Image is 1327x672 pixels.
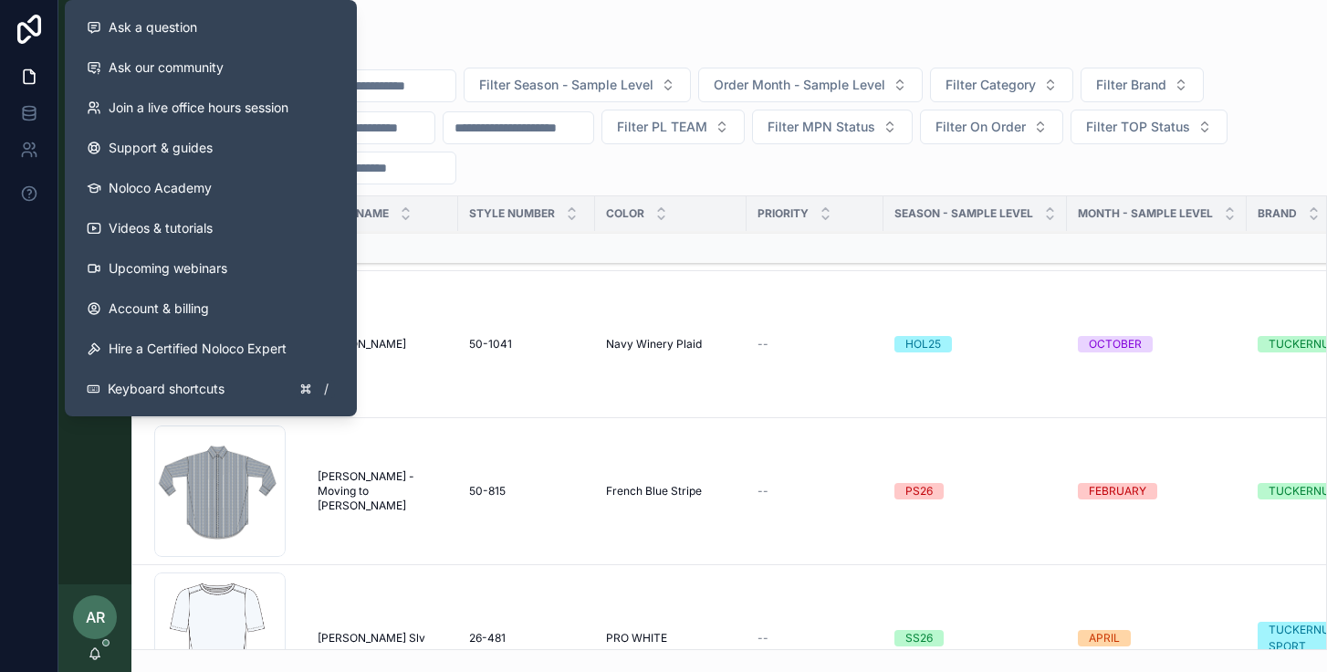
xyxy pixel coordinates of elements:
[758,206,809,221] span: PRIORITY
[606,631,667,646] span: PRO WHITE
[58,73,131,398] div: scrollable content
[758,484,872,499] a: --
[905,483,933,499] div: PS26
[617,118,707,136] span: Filter PL TEAM
[920,110,1063,144] button: Select Button
[469,484,506,499] span: 50-815
[894,336,1056,352] a: HOL25
[1089,483,1146,499] div: FEBRUARY
[752,110,913,144] button: Select Button
[72,289,350,329] a: Account & billing
[1096,76,1166,94] span: Filter Brand
[72,88,350,128] a: Join a live office hours session
[1071,110,1228,144] button: Select Button
[72,128,350,168] a: Support & guides
[1089,630,1120,646] div: APRIL
[894,483,1056,499] a: PS26
[905,336,941,352] div: HOL25
[930,68,1073,102] button: Select Button
[894,206,1033,221] span: Season - Sample Level
[318,337,447,352] a: [PERSON_NAME]
[1078,206,1213,221] span: MONTH - SAMPLE LEVEL
[758,631,872,646] a: --
[469,337,512,352] span: 50-1041
[109,99,288,117] span: Join a live office hours session
[318,631,425,646] span: [PERSON_NAME] Slv
[464,68,691,102] button: Select Button
[905,630,933,646] div: SS26
[768,118,875,136] span: Filter MPN Status
[601,110,745,144] button: Select Button
[318,631,447,646] a: [PERSON_NAME] Slv
[109,18,197,37] span: Ask a question
[469,631,506,646] span: 26-481
[606,206,644,221] span: Color
[469,631,584,646] a: 26-481
[109,299,209,318] span: Account & billing
[698,68,923,102] button: Select Button
[319,382,333,396] span: /
[606,337,736,352] a: Navy Winery Plaid
[318,337,406,352] span: [PERSON_NAME]
[72,329,350,369] button: Hire a Certified Noloco Expert
[72,47,350,88] a: Ask our community
[758,484,768,499] span: --
[1078,336,1236,352] a: OCTOBER
[758,337,768,352] span: --
[714,76,885,94] span: Order Month - Sample Level
[86,606,105,628] span: AR
[469,206,555,221] span: Style Number
[894,630,1056,646] a: SS26
[109,139,213,157] span: Support & guides
[606,631,736,646] a: PRO WHITE
[109,58,224,77] span: Ask our community
[1089,336,1142,352] div: OCTOBER
[72,7,350,47] button: Ask a question
[606,484,736,499] a: French Blue Stripe
[606,337,702,352] span: Navy Winery Plaid
[72,168,350,208] a: Noloco Academy
[469,337,584,352] a: 50-1041
[935,118,1026,136] span: Filter On Order
[479,76,653,94] span: Filter Season - Sample Level
[758,337,872,352] a: --
[946,76,1036,94] span: Filter Category
[109,219,213,237] span: Videos & tutorials
[758,631,768,646] span: --
[1078,483,1236,499] a: FEBRUARY
[109,259,227,278] span: Upcoming webinars
[606,484,702,499] span: French Blue Stripe
[1258,206,1297,221] span: Brand
[1081,68,1204,102] button: Select Button
[108,380,225,398] span: Keyboard shortcuts
[72,208,350,248] a: Videos & tutorials
[1078,630,1236,646] a: APRIL
[109,340,287,358] span: Hire a Certified Noloco Expert
[72,369,350,409] button: Keyboard shortcuts/
[72,248,350,289] a: Upcoming webinars
[1086,118,1190,136] span: Filter TOP Status
[318,469,447,513] a: [PERSON_NAME] - Moving to [PERSON_NAME]
[109,179,212,197] span: Noloco Academy
[469,484,584,499] a: 50-815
